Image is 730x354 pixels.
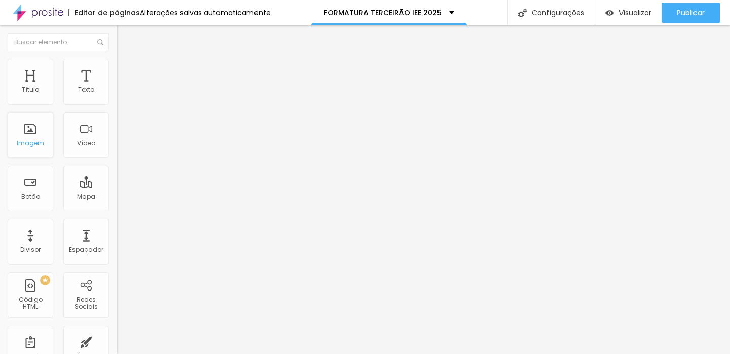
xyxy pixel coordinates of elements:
iframe: Editor [117,25,730,354]
button: Publicar [662,3,720,23]
span: Publicar [677,9,705,17]
div: Divisor [20,246,41,253]
div: Código HTML [10,296,50,311]
div: Redes Sociais [66,296,106,311]
div: Texto [78,86,94,93]
img: Icone [97,39,103,45]
span: Visualizar [619,9,651,17]
button: Visualizar [595,3,662,23]
input: Buscar elemento [8,33,109,51]
div: Botão [21,193,40,200]
div: Editor de páginas [68,9,140,16]
div: Alterações salvas automaticamente [140,9,271,16]
img: Icone [518,9,527,17]
div: Mapa [77,193,95,200]
p: FORMATURA TERCEIRÃO IEE 2025 [324,9,442,16]
div: Título [22,86,39,93]
div: Vídeo [77,140,95,147]
div: Espaçador [69,246,103,253]
div: Imagem [17,140,44,147]
img: view-1.svg [605,9,614,17]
